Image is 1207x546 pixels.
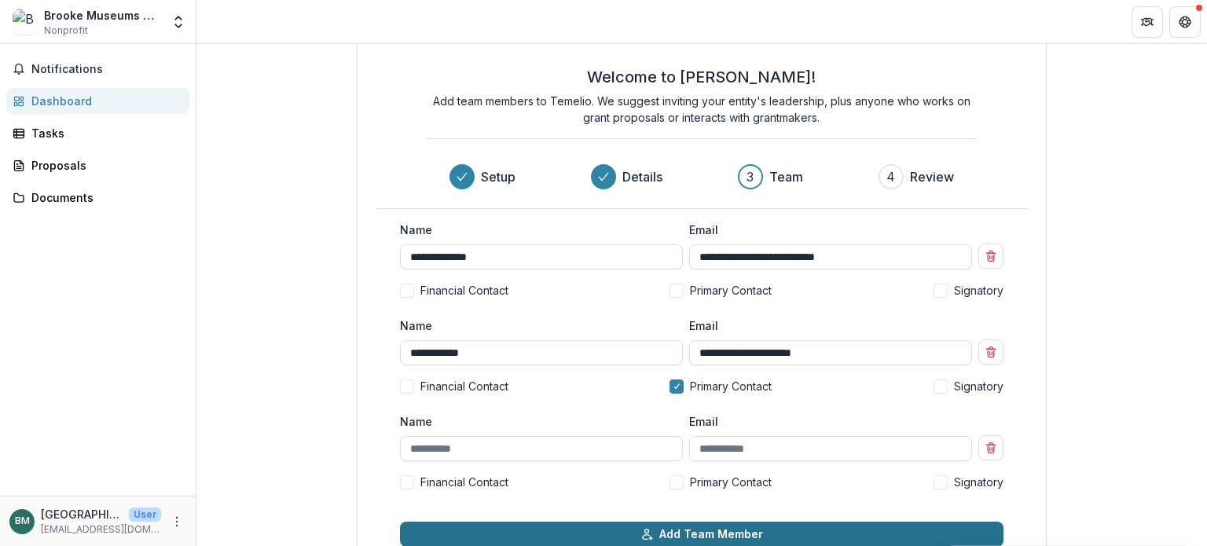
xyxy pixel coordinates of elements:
span: Financial Contact [420,474,508,490]
button: Partners [1132,6,1163,38]
span: Signatory [954,474,1003,490]
img: Brooke Museums Sdn Bhd [13,9,38,35]
label: Name [400,222,673,238]
div: Proposals [31,157,177,174]
label: Name [400,413,673,430]
span: Financial Contact [420,282,508,299]
button: Get Help [1169,6,1201,38]
span: Signatory [954,378,1003,394]
span: Primary Contact [690,282,772,299]
h3: Setup [481,167,515,186]
a: Tasks [6,120,189,146]
div: Brooke Museums Sdn Bhd [44,7,161,24]
h3: Team [769,167,803,186]
div: Progress [449,164,954,189]
button: More [167,512,186,531]
p: User [129,508,161,522]
p: Add team members to Temelio. We suggest inviting your entity's leadership, plus anyone who works ... [427,93,977,126]
div: 4 [886,167,895,186]
p: [EMAIL_ADDRESS][DOMAIN_NAME] [41,522,161,537]
span: Financial Contact [420,378,508,394]
div: Brookes Museum [15,516,30,526]
label: Email [689,317,963,334]
button: Notifications [6,57,189,82]
a: Documents [6,185,189,211]
h2: Welcome to [PERSON_NAME]! [587,68,816,86]
h3: Review [910,167,954,186]
label: Email [689,413,963,430]
span: Primary Contact [690,474,772,490]
button: Open entity switcher [167,6,189,38]
label: Name [400,317,673,334]
a: Proposals [6,152,189,178]
div: Tasks [31,125,177,141]
h3: Details [622,167,662,186]
span: Primary Contact [690,378,772,394]
button: Remove team member [978,339,1003,365]
p: [GEOGRAPHIC_DATA] [41,506,123,522]
div: 3 [747,167,754,186]
div: Documents [31,189,177,206]
button: Remove team member [978,435,1003,460]
span: Notifications [31,63,183,76]
div: Dashboard [31,93,177,109]
button: Remove team member [978,244,1003,269]
span: Nonprofit [44,24,88,38]
label: Email [689,222,963,238]
a: Dashboard [6,88,189,114]
span: Signatory [954,282,1003,299]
